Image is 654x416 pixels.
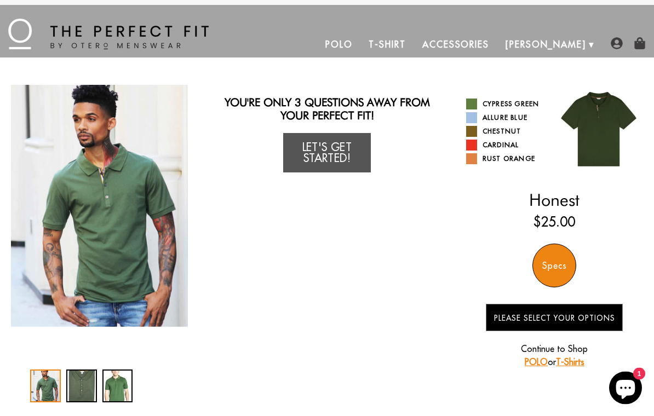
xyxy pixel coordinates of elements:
img: user-account-icon.png [611,38,623,50]
div: 1 / 3 [30,370,61,403]
a: T-Shirts [556,357,584,368]
div: 1 / 3 [11,85,188,327]
div: 2 / 3 [66,370,97,403]
button: Please Select Your Options [486,304,623,332]
a: [PERSON_NAME] [497,32,594,58]
h2: Honest [466,190,643,210]
a: Allure Blue [466,113,547,124]
img: otero-cypress-green-polo-action_1024x1024_2x_8894e234-887b-48e5-953a-e78a9f3bc093_340x.jpg [11,85,188,327]
div: 3 / 3 [102,370,133,403]
h2: You're only 3 questions away from your perfect fit! [223,96,432,123]
span: Please Select Your Options [494,314,615,323]
img: shopping-bag-icon.png [634,38,646,50]
p: Continue to Shop or [486,343,623,369]
inbox-online-store-chat: Shopify online store chat [606,372,645,407]
div: 2 / 3 [188,85,365,327]
a: Cypress Green [466,99,547,110]
a: Cardinal [466,140,547,151]
a: Accessories [414,32,497,58]
a: POLO [525,357,548,368]
a: T-Shirt [360,32,414,58]
div: Specs [532,244,576,288]
img: otero-cypress-green-polo-shirt_1024x1024_2x_bebd3ec5-b6cd-4ccd-b561-7debc8230c1c_340x.jpg [188,85,365,327]
a: Rust Orange [466,154,547,165]
a: Let's Get Started! [283,134,371,173]
a: Polo [317,32,361,58]
ins: $25.00 [533,212,575,232]
a: Chestnut [466,126,547,137]
img: The Perfect Fit - by Otero Menswear - Logo [8,19,209,50]
img: 017.jpg [554,85,643,174]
